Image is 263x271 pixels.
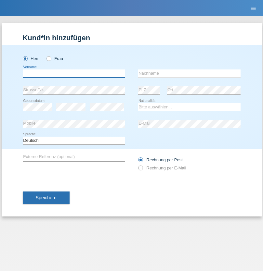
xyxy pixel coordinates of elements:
label: Rechnung per Post [138,157,183,162]
label: Frau [46,56,63,61]
input: Rechnung per E-Mail [138,166,142,174]
h1: Kund*in hinzufügen [23,34,241,42]
button: Speichern [23,191,70,204]
label: Rechnung per E-Mail [138,166,186,170]
a: menu [247,6,260,10]
i: menu [250,5,256,12]
label: Herr [23,56,39,61]
span: Speichern [36,195,57,200]
input: Herr [23,56,27,60]
input: Rechnung per Post [138,157,142,166]
input: Frau [46,56,51,60]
